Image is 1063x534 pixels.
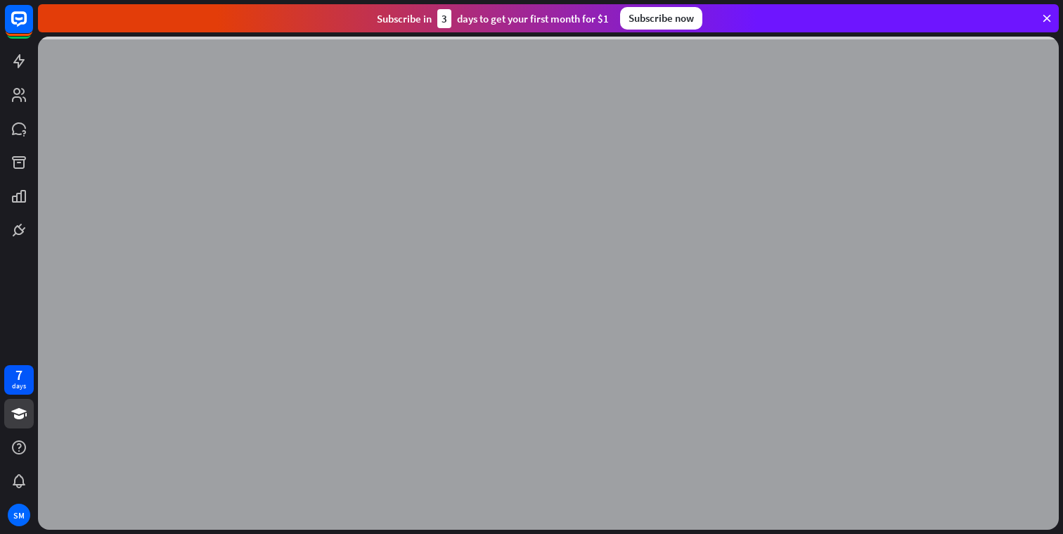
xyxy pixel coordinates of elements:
[15,369,22,381] div: 7
[377,9,609,28] div: Subscribe in days to get your first month for $1
[12,381,26,391] div: days
[4,365,34,395] a: 7 days
[437,9,451,28] div: 3
[8,504,30,526] div: SM
[620,7,702,30] div: Subscribe now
